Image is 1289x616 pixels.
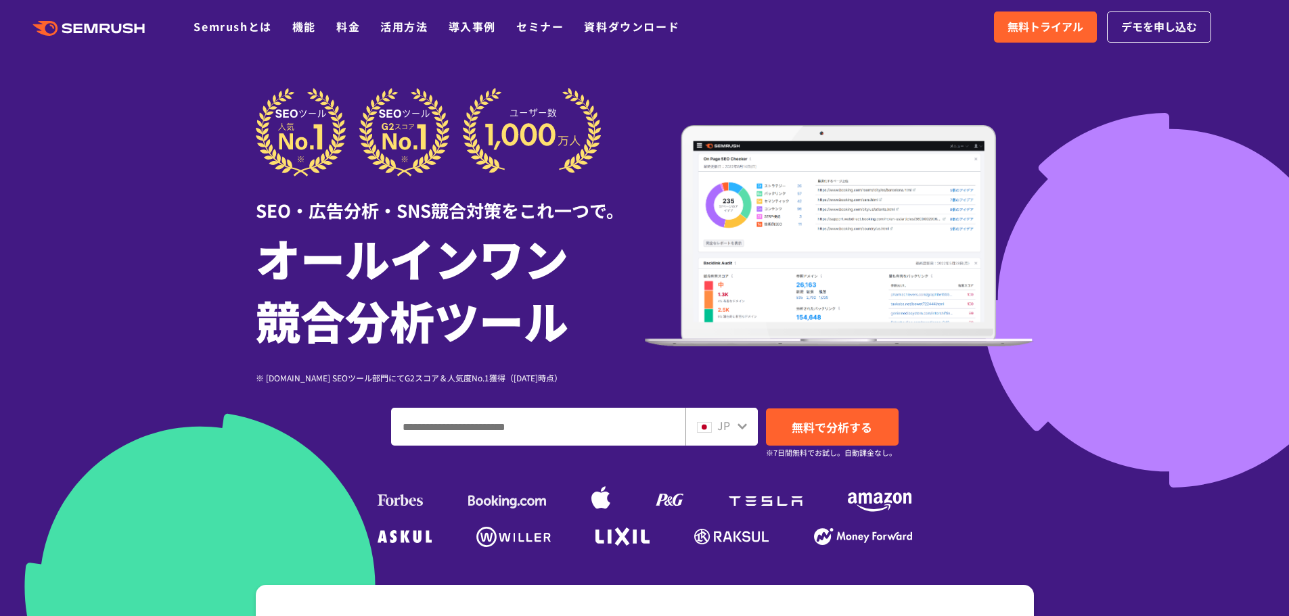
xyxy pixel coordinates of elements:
h1: オールインワン 競合分析ツール [256,227,645,351]
a: セミナー [516,18,564,34]
a: 無料トライアル [994,11,1097,43]
span: デモを申し込む [1121,18,1197,36]
a: 資料ダウンロード [584,18,679,34]
a: デモを申し込む [1107,11,1211,43]
span: 無料で分析する [792,419,872,435]
span: 無料トライアル [1008,18,1083,36]
a: 機能 [292,18,316,34]
div: SEO・広告分析・SNS競合対策をこれ一つで。 [256,176,645,223]
span: JP [717,417,730,433]
small: ※7日間無料でお試し。自動課金なし。 [766,446,897,459]
a: 活用方法 [380,18,428,34]
a: 導入事例 [449,18,496,34]
a: 無料で分析する [766,408,899,446]
a: 料金 [336,18,360,34]
input: ドメイン、キーワードまたはURLを入力してください [392,408,685,445]
div: ※ [DOMAIN_NAME] SEOツール部門にてG2スコア＆人気度No.1獲得（[DATE]時点） [256,371,645,384]
a: Semrushとは [194,18,271,34]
